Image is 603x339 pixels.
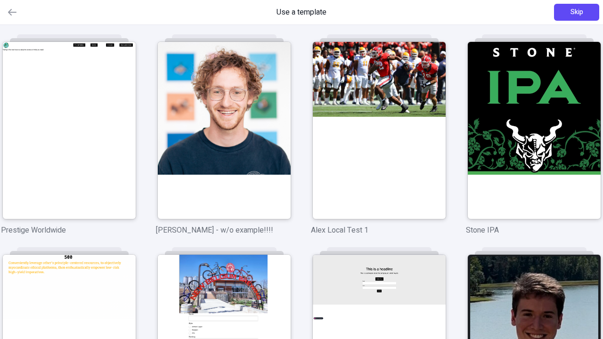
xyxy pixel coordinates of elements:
p: Prestige Worldwide [1,225,137,236]
button: Skip [554,4,599,21]
span: Skip [570,7,583,17]
span: Use a template [277,7,326,18]
p: [PERSON_NAME] - w/o example!!!! [156,225,292,236]
p: Alex Local Test 1 [311,225,447,236]
p: Stone IPA [466,225,602,236]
